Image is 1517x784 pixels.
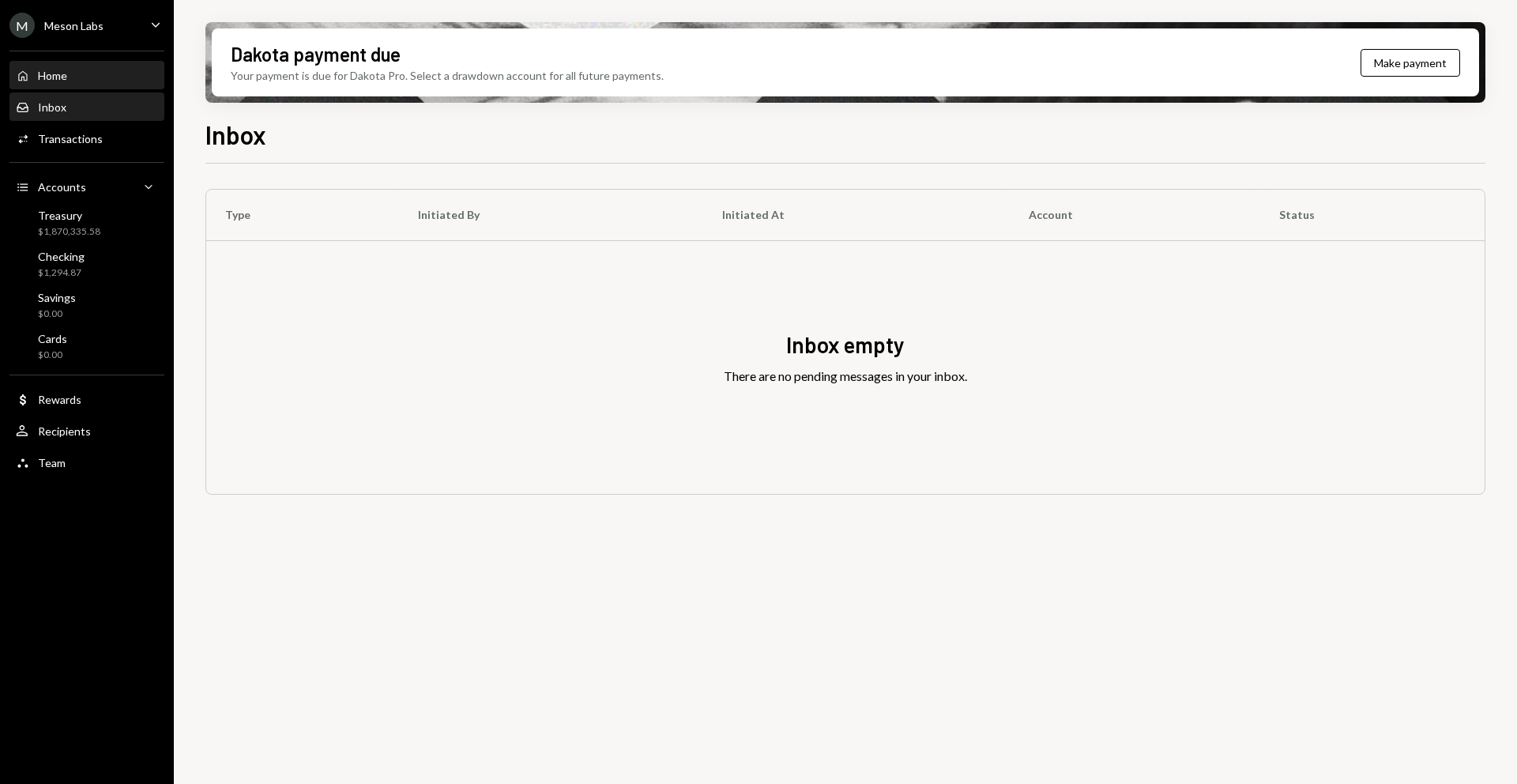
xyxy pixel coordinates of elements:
[9,245,164,283] a: Checking$1,294.87
[38,69,67,82] div: Home
[1361,49,1460,77] button: Make payment
[703,190,1010,240] th: Initiated At
[38,225,100,239] div: $1,870,335.58
[38,209,100,222] div: Treasury
[9,416,164,445] a: Recipients
[44,19,104,32] div: Meson Labs
[9,61,164,89] a: Home
[231,41,401,67] div: Dakota payment due
[38,266,85,280] div: $1,294.87
[38,250,85,263] div: Checking
[38,349,67,362] div: $0.00
[9,204,164,242] a: Treasury$1,870,335.58
[38,291,76,304] div: Savings
[9,13,35,38] div: M
[399,190,703,240] th: Initiated By
[231,67,664,84] div: Your payment is due for Dakota Pro. Select a drawdown account for all future payments.
[9,385,164,413] a: Rewards
[9,172,164,201] a: Accounts
[206,190,399,240] th: Type
[38,424,91,438] div: Recipients
[9,448,164,477] a: Team
[205,119,266,150] h1: Inbox
[1010,190,1260,240] th: Account
[786,330,905,360] div: Inbox empty
[38,132,103,145] div: Transactions
[38,456,66,469] div: Team
[38,180,86,194] div: Accounts
[38,100,66,114] div: Inbox
[38,393,81,406] div: Rewards
[9,92,164,121] a: Inbox
[9,124,164,153] a: Transactions
[1260,190,1485,240] th: Status
[724,367,967,386] div: There are no pending messages in your inbox.
[9,286,164,324] a: Savings$0.00
[38,332,67,345] div: Cards
[9,327,164,365] a: Cards$0.00
[38,307,76,321] div: $0.00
